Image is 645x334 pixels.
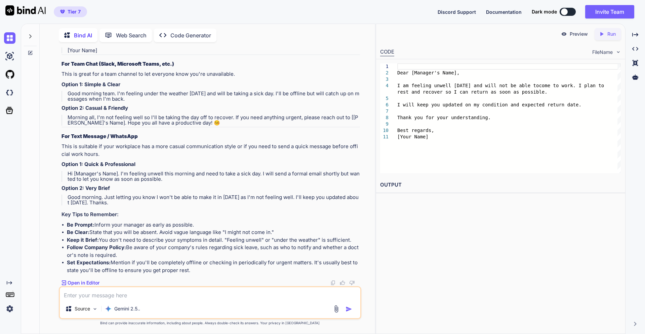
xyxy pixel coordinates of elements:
[380,95,389,102] div: 5
[114,305,140,312] p: Gemini 2.5..
[340,280,345,286] img: like
[68,115,360,126] p: Morning all, I'm not feeling well so I'll be taking the day off to recover. If you need anything ...
[68,279,99,286] p: Open in Editor
[397,128,434,133] span: Best regards,
[62,70,360,78] p: This is great for a team channel to let everyone know you're unavailable.
[68,195,360,205] p: Good morning. Just letting you know I won't be able to make it in [DATE] as I'm not feeling well....
[486,9,522,15] span: Documentation
[380,134,389,140] div: 11
[92,306,98,312] img: Pick Models
[62,143,360,158] p: This is suitable if your workplace has a more casual communication style or if you need to send a...
[62,81,120,88] strong: Option 1: Simple & Clear
[59,321,361,326] p: Bind can provide inaccurate information, including about people. Always double-check its answers....
[67,221,360,229] li: Inform your manager as early as possible.
[4,87,15,98] img: darkCloudIdeIcon
[62,105,128,111] strong: Option 2: Casual & Friendly
[67,244,126,250] strong: Follow Company Policy:
[4,303,15,314] img: settings
[380,102,389,108] div: 6
[438,9,476,15] span: Discord Support
[62,161,135,167] strong: Option 1: Quick & Professional
[68,171,360,182] p: Hi [Manager's Name]. I'm feeling unwell this morning and need to take a sick day. I will send a f...
[607,31,616,37] p: Run
[54,6,87,17] button: premiumTier 7
[62,133,138,139] strong: For Text Message / WhatsApp
[68,8,81,15] span: Tier 7
[592,49,613,56] span: FileName
[4,69,15,80] img: githubLight
[332,305,340,313] img: attachment
[67,222,94,228] strong: Be Prompt:
[380,108,389,114] div: 7
[615,49,621,55] img: chevron down
[62,211,360,219] h3: Key Tips to Remember:
[62,61,174,67] strong: For Team Chat (Slack, Microsoft Teams, etc.)
[346,306,352,312] img: icon
[539,102,581,107] span: ed return date.
[105,305,112,312] img: Gemini 2.5 Pro
[5,5,46,15] img: Bind AI
[486,8,522,15] button: Documentation
[539,89,547,95] span: le.
[376,177,625,193] h2: OUTPUT
[60,10,65,14] img: premium
[397,115,491,120] span: Thank you for your understanding.
[67,237,99,243] strong: Keep it Brief:
[116,31,147,39] p: Web Search
[397,70,459,75] span: Dear [Manager's Name],
[67,229,89,235] strong: Be Clear:
[74,31,92,39] p: Bind AI
[380,70,389,76] div: 2
[380,76,389,82] div: 3
[67,236,360,244] li: You don't need to describe your symptoms in detail. "Feeling unwell" or "under the weather" is su...
[438,8,476,15] button: Discord Support
[380,127,389,134] div: 10
[170,31,211,39] p: Code Generator
[67,244,360,259] li: Be aware of your company's rules regarding sick leave, such as who to notify and whether a doctor...
[380,114,389,121] div: 8
[397,134,429,139] span: [Your Name]
[67,229,360,236] li: State that you will be absent. Avoid vague language like "I might not come in."
[330,280,336,286] img: copy
[380,121,389,127] div: 9
[67,259,111,266] strong: Set Expectations:
[397,102,539,107] span: I will keep you updated on my condition and expect
[380,82,389,89] div: 4
[561,31,567,37] img: preview
[397,83,539,88] span: I am feeling unwell [DATE] and will not be able to
[75,305,90,312] p: Source
[62,185,110,191] strong: Option 2: Very Brief
[67,259,360,274] li: Mention if you'll be completely offline or checking in periodically for urgent matters. It's usua...
[4,51,15,62] img: ai-studio
[570,31,588,37] p: Preview
[349,280,355,286] img: dislike
[585,5,634,19] button: Invite Team
[68,48,360,53] p: [Your Name]
[4,32,15,44] img: chat
[380,63,389,70] div: 1
[532,8,557,15] span: Dark mode
[68,91,360,102] p: Good morning team. I'm feeling under the weather [DATE] and will be taking a sick day. I'll be of...
[397,89,539,95] span: rest and recover so I can return as soon as possib
[380,48,394,56] div: CODE
[539,83,604,88] span: come to work. I plan to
